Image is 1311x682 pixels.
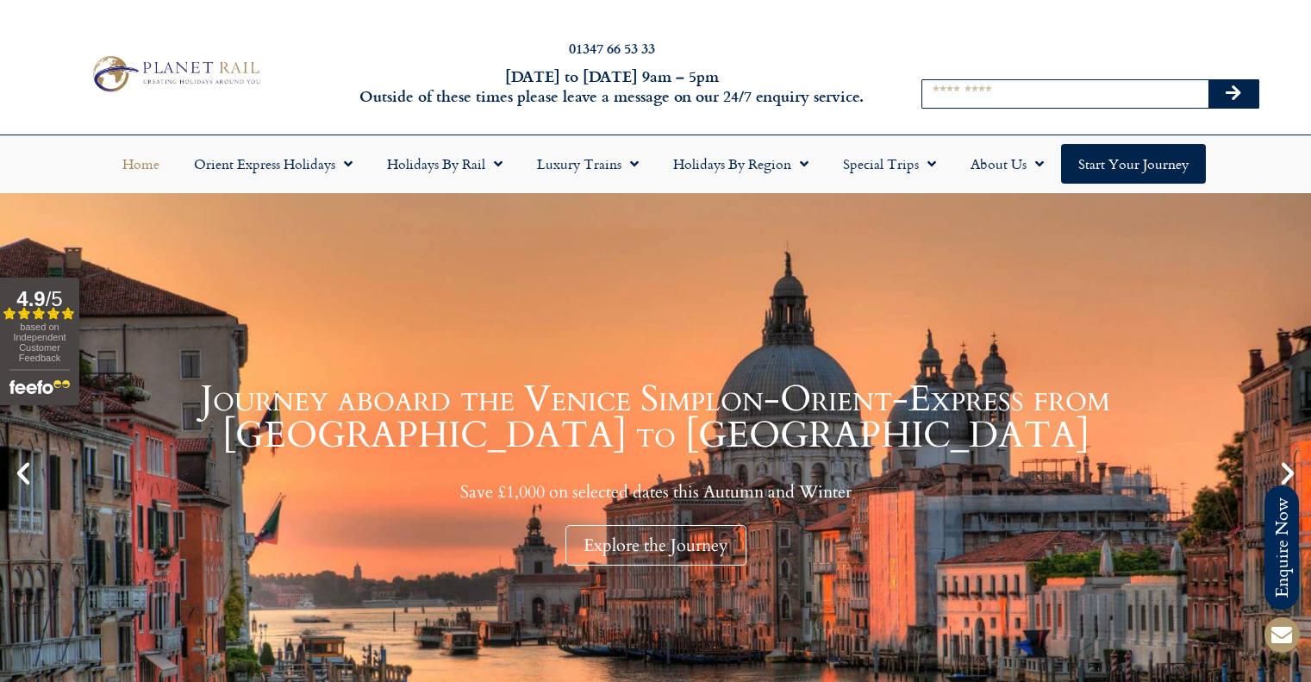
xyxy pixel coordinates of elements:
[354,66,870,107] h6: [DATE] to [DATE] 9am – 5pm Outside of these times please leave a message on our 24/7 enquiry serv...
[177,144,370,184] a: Orient Express Holidays
[85,52,265,96] img: Planet Rail Train Holidays Logo
[43,481,1268,503] p: Save £1,000 on selected dates this Autumn and Winter
[656,144,826,184] a: Holidays by Region
[826,144,953,184] a: Special Trips
[9,459,38,488] div: Previous slide
[1208,80,1258,108] button: Search
[105,144,177,184] a: Home
[1273,459,1302,488] div: Next slide
[43,381,1268,454] h1: Journey aboard the Venice Simplon-Orient-Express from [GEOGRAPHIC_DATA] to [GEOGRAPHIC_DATA]
[565,525,746,566] div: Explore the Journey
[370,144,520,184] a: Holidays by Rail
[9,144,1302,184] nav: Menu
[520,144,656,184] a: Luxury Trains
[569,38,655,58] a: 01347 66 53 33
[1061,144,1206,184] a: Start your Journey
[953,144,1061,184] a: About Us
